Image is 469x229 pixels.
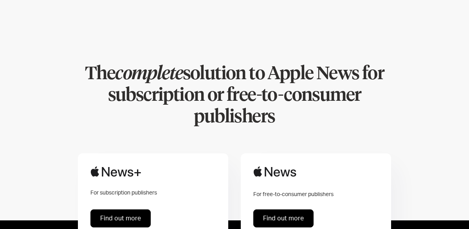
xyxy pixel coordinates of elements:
a: Find out more [90,209,151,227]
em: complete [115,65,182,83]
h1: The solution to Apple News for subscription or free-to-consumer publishers [67,64,402,128]
span: For subscription publishers [90,190,157,196]
span: For free-to-consumer publishers [253,192,334,197]
a: Find out more [253,209,314,227]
